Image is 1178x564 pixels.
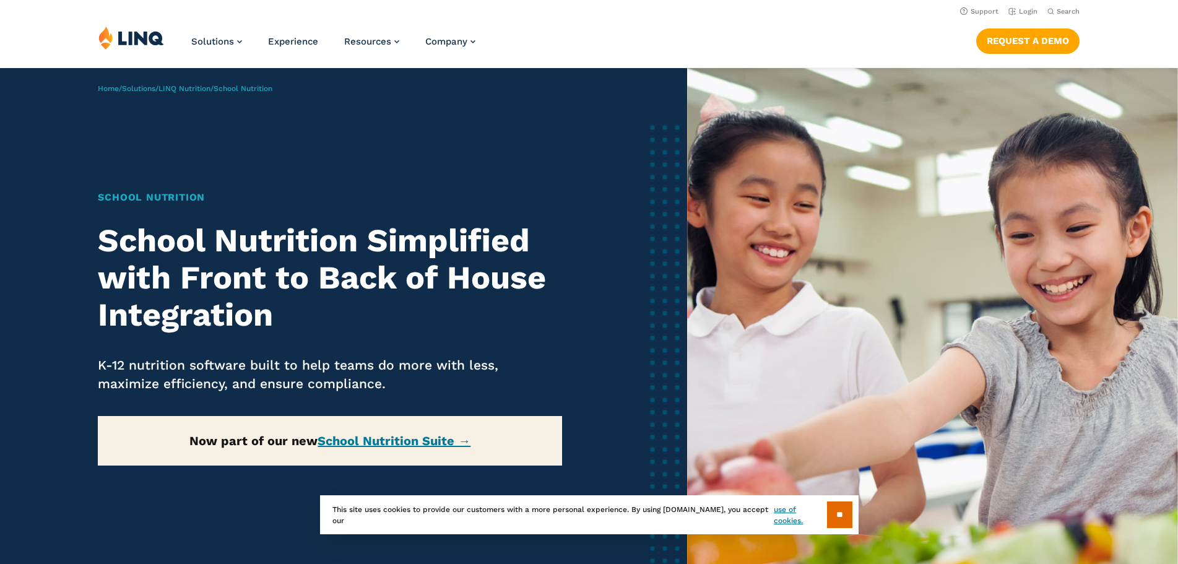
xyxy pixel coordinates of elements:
a: Resources [344,36,399,47]
button: Open Search Bar [1047,7,1080,16]
h2: School Nutrition Simplified with Front to Back of House Integration [98,222,562,333]
a: Company [425,36,475,47]
a: Experience [268,36,318,47]
a: use of cookies. [774,504,826,526]
a: Support [960,7,998,15]
span: Company [425,36,467,47]
span: Solutions [191,36,234,47]
a: Solutions [122,84,155,93]
span: / / / [98,84,272,93]
a: School Nutrition Suite → [318,433,470,448]
img: LINQ | K‑12 Software [98,26,164,50]
span: Search [1057,7,1080,15]
span: School Nutrition [214,84,272,93]
div: This site uses cookies to provide our customers with a more personal experience. By using [DOMAIN... [320,495,859,534]
a: LINQ Nutrition [158,84,210,93]
a: Solutions [191,36,242,47]
nav: Primary Navigation [191,26,475,67]
a: Request a Demo [976,28,1080,53]
strong: Now part of our new [189,433,470,448]
span: Resources [344,36,391,47]
a: Login [1008,7,1037,15]
a: Home [98,84,119,93]
nav: Button Navigation [976,26,1080,53]
p: K-12 nutrition software built to help teams do more with less, maximize efficiency, and ensure co... [98,356,562,393]
h1: School Nutrition [98,190,562,205]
